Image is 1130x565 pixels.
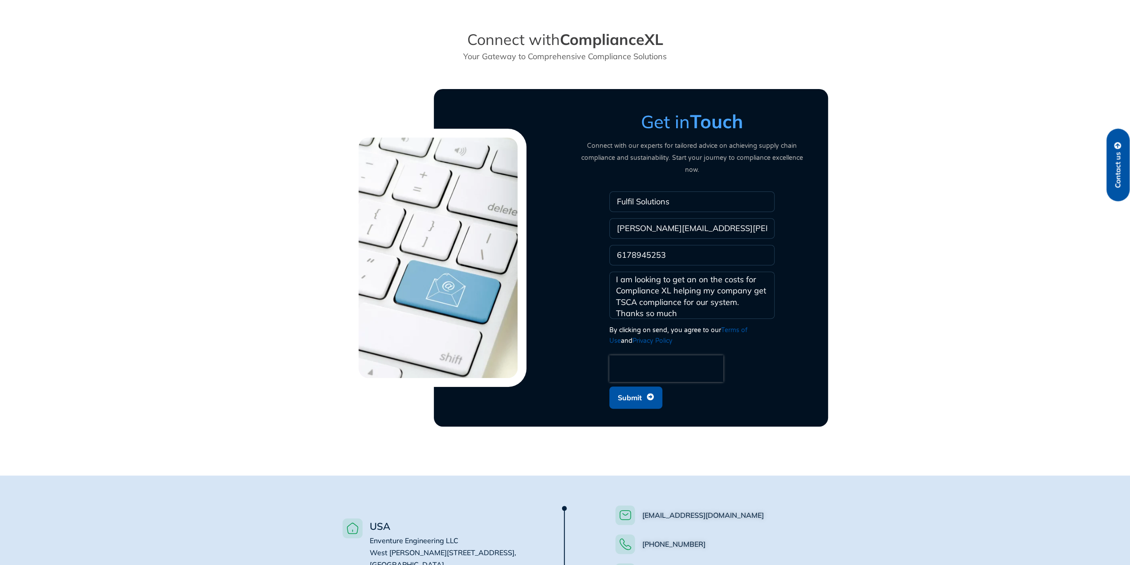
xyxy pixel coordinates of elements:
input: Full Name* [609,191,775,212]
a: Contact us [1106,129,1130,201]
strong: ComplianceXL [560,30,663,49]
p: Connect with our experts for tailored advice on achieving supply chain compliance and sustainabil... [574,140,810,176]
strong: Touch [690,110,743,133]
span: USA [370,520,390,532]
img: Contact-Us-Form [350,129,526,387]
a: Privacy Policy [632,337,673,345]
input: Business email ID* [609,218,775,239]
a: Terms of Use [609,326,747,345]
div: By clicking on send, you agree to our and [609,325,775,346]
a: [PHONE_NUMBER] [642,540,706,549]
span: Submit [618,389,642,406]
p: Your Gateway to Comprehensive Compliance Solutions [434,50,696,62]
h3: Get in [574,110,810,133]
iframe: reCAPTCHA [609,355,723,382]
h2: Connect with [434,30,696,49]
input: Only numbers and phone characters (#, -, *, etc) are accepted. [609,245,775,265]
span: Contact us [1114,152,1122,188]
button: Submit [609,386,662,409]
a: [EMAIL_ADDRESS][DOMAIN_NAME] [642,511,764,520]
